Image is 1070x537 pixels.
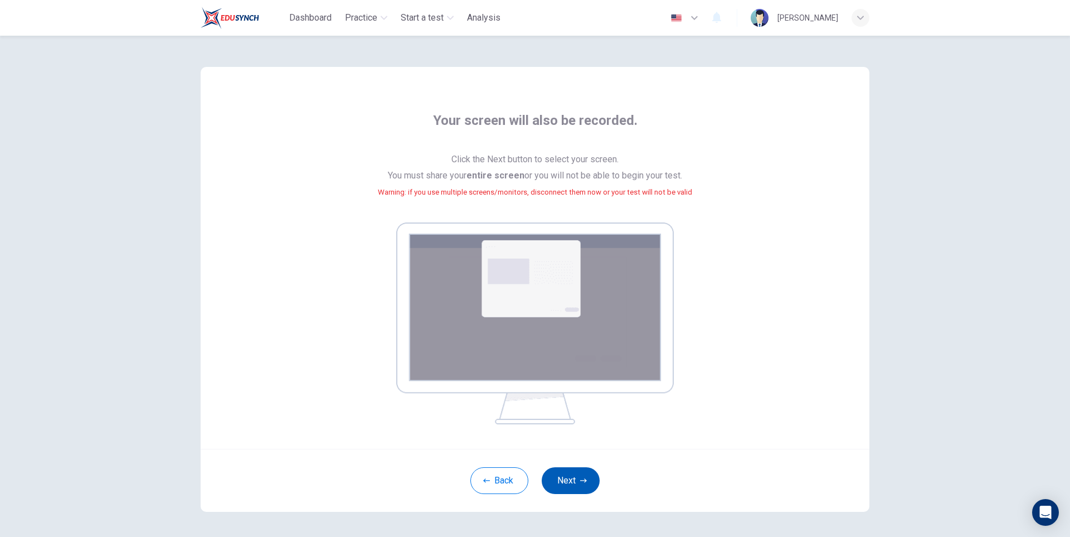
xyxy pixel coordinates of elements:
[467,11,500,25] span: Analysis
[466,170,524,181] b: entire screen
[341,8,392,28] button: Practice
[396,222,674,424] img: screen share example
[285,8,336,28] button: Dashboard
[470,467,528,494] button: Back
[345,11,377,25] span: Practice
[669,14,683,22] img: en
[463,8,505,28] button: Analysis
[378,152,692,214] span: Click the Next button to select your screen. You must share your or you will not be able to begin...
[777,11,838,25] div: [PERSON_NAME]
[201,7,285,29] a: Train Test logo
[396,8,458,28] button: Start a test
[378,188,692,196] small: Warning: if you use multiple screens/monitors, disconnect them now or your test will not be valid
[1032,499,1059,526] div: Open Intercom Messenger
[401,11,444,25] span: Start a test
[289,11,332,25] span: Dashboard
[542,467,600,494] button: Next
[751,9,769,27] img: Profile picture
[201,7,259,29] img: Train Test logo
[433,112,638,143] span: Your screen will also be recorded.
